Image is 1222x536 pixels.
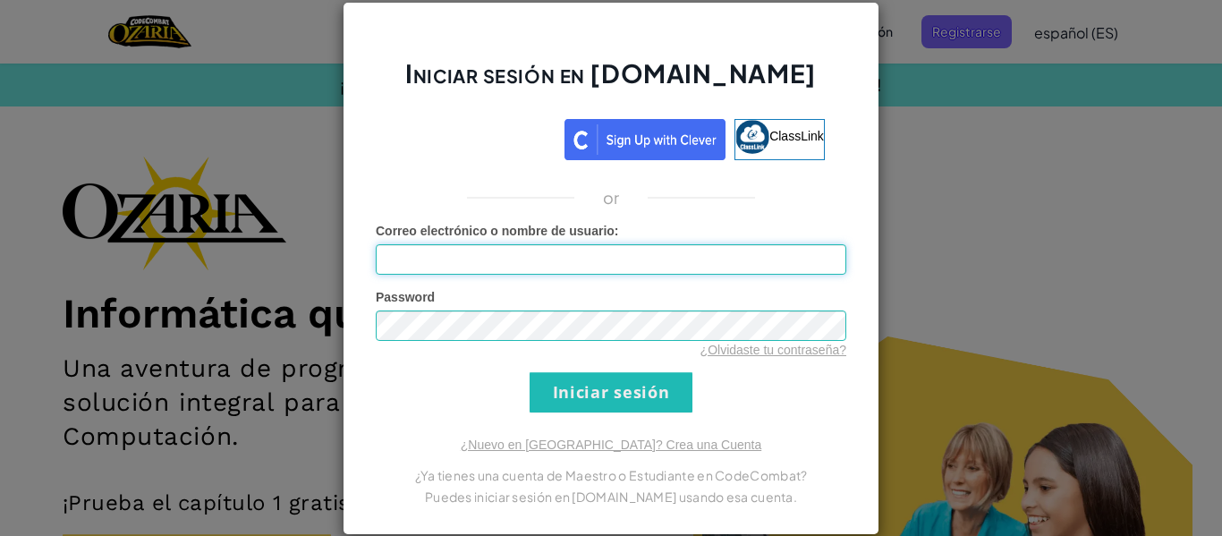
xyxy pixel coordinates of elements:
[700,343,846,357] a: ¿Olvidaste tu contraseña?
[735,120,769,154] img: classlink-logo-small.png
[376,56,846,108] h2: Iniciar sesión en [DOMAIN_NAME]
[388,117,564,157] iframe: Sign in with Google Button
[376,486,846,507] p: Puedes iniciar sesión en [DOMAIN_NAME] usando esa cuenta.
[376,464,846,486] p: ¿Ya tienes una cuenta de Maestro o Estudiante en CodeCombat?
[461,438,761,452] a: ¿Nuevo en [GEOGRAPHIC_DATA]? Crea una Cuenta
[769,128,824,142] span: ClassLink
[603,187,620,208] p: or
[376,222,619,240] label: :
[376,290,435,304] span: Password
[564,119,726,160] img: clever_sso_button@2x.png
[530,372,692,413] input: Iniciar sesión
[376,224,615,238] span: Correo electrónico o nombre de usuario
